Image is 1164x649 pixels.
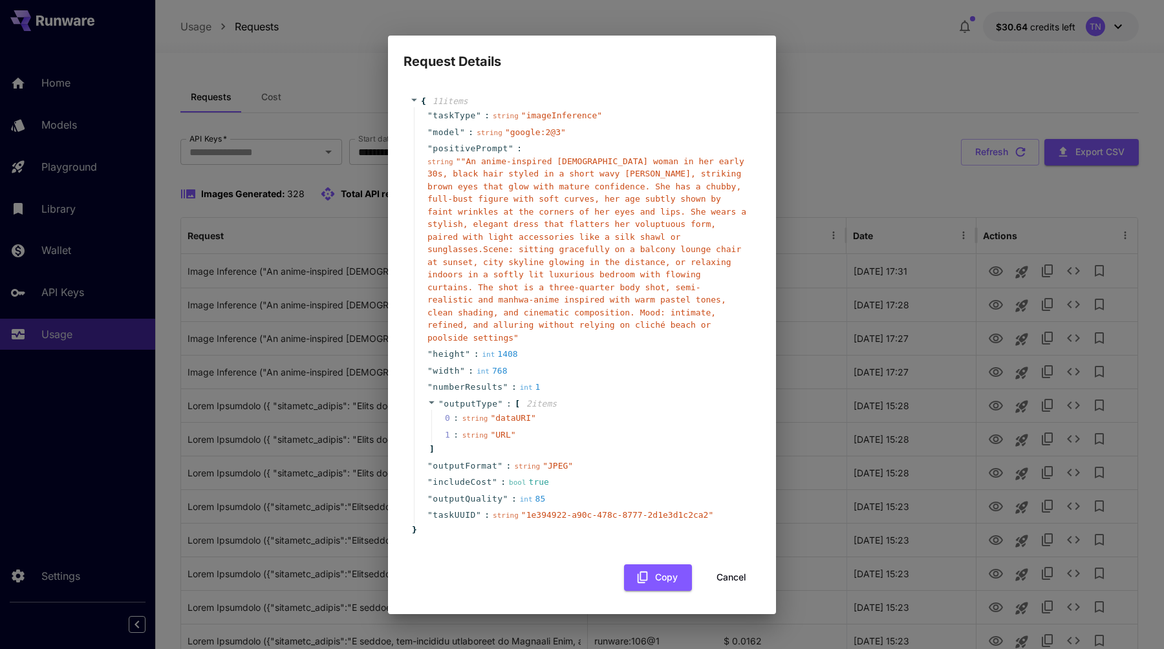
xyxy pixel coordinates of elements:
[509,476,549,489] div: true
[520,493,546,505] div: 85
[506,398,512,410] span: :
[460,366,465,376] span: "
[427,382,433,392] span: "
[492,477,497,487] span: "
[493,112,519,120] span: string
[477,365,507,378] div: 768
[388,36,776,72] h2: Request Details
[490,413,535,423] span: " dataURI "
[503,494,508,504] span: "
[521,510,713,520] span: " 1e394922-a90c-478c-8777-2d1e3d1c2ca2 "
[517,142,522,155] span: :
[509,478,526,487] span: bool
[427,510,433,520] span: "
[484,109,490,122] span: :
[460,127,465,137] span: "
[484,509,490,522] span: :
[433,509,476,522] span: taskUUID
[433,142,508,155] span: positivePrompt
[427,127,433,137] span: "
[476,510,481,520] span: "
[433,476,492,489] span: includeCost
[427,156,746,343] span: " "An anime-inspired [DEMOGRAPHIC_DATA] woman in her early 30s, black hair styled in a short wavy...
[453,412,458,425] div: :
[482,348,517,361] div: 1408
[433,348,465,361] span: height
[497,461,502,471] span: "
[427,366,433,376] span: "
[515,398,520,410] span: [
[508,144,513,153] span: "
[427,494,433,504] span: "
[498,399,503,409] span: "
[427,349,433,359] span: "
[505,127,566,137] span: " google:2@3 "
[543,461,573,471] span: " JPEG "
[468,365,473,378] span: :
[453,429,458,442] div: :
[702,564,760,591] button: Cancel
[520,495,533,504] span: int
[427,477,433,487] span: "
[476,111,481,120] span: "
[421,95,426,108] span: {
[520,381,541,394] div: 1
[433,126,460,139] span: model
[445,412,462,425] span: 0
[433,96,468,106] span: 11 item s
[433,460,497,473] span: outputFormat
[520,383,533,392] span: int
[433,109,476,122] span: taskType
[427,443,435,456] span: ]
[433,365,460,378] span: width
[514,462,540,471] span: string
[438,399,444,409] span: "
[512,381,517,394] span: :
[482,350,495,359] span: int
[521,111,602,120] span: " imageInference "
[465,349,470,359] span: "
[410,524,417,537] span: }
[501,476,506,489] span: :
[427,461,433,471] span: "
[477,129,502,137] span: string
[427,111,433,120] span: "
[433,493,502,505] span: outputQuality
[427,144,433,153] span: "
[506,460,512,473] span: :
[474,348,479,361] span: :
[462,414,488,423] span: string
[526,399,557,409] span: 2 item s
[477,367,490,376] span: int
[462,431,488,440] span: string
[433,381,502,394] span: numberResults
[444,399,497,409] span: outputType
[624,564,692,591] button: Copy
[468,126,473,139] span: :
[512,493,517,505] span: :
[427,158,453,166] span: string
[445,429,462,442] span: 1
[490,430,515,440] span: " URL "
[493,511,519,520] span: string
[503,382,508,392] span: "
